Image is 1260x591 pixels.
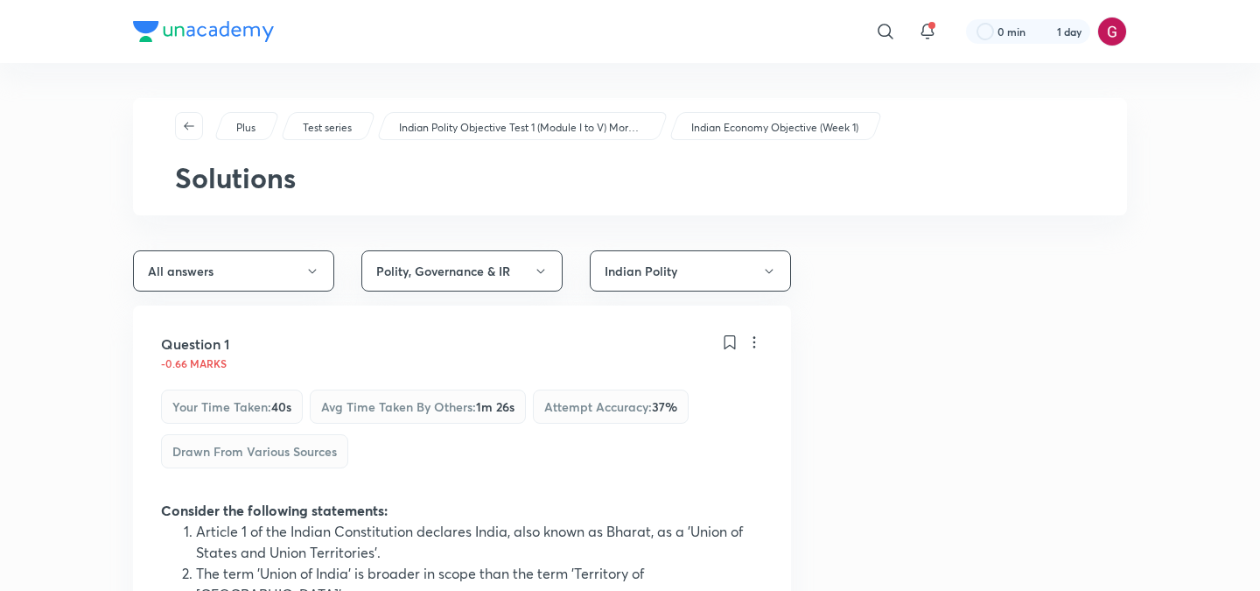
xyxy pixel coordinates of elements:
[234,120,259,136] a: Plus
[310,390,526,424] div: Avg time taken by others :
[161,434,348,468] div: Drawn from Various Sources
[271,398,291,415] span: 40s
[300,120,355,136] a: Test series
[533,390,689,424] div: Attempt accuracy :
[652,398,677,415] span: 37 %
[590,250,791,292] button: Indian Polity
[161,501,388,519] strong: Consider the following statements:
[175,161,1085,194] h2: Solutions
[161,334,229,355] h5: Question 1
[161,358,227,369] p: -0.66 marks
[361,250,563,292] button: Polity, Governance & IR
[396,120,647,136] a: Indian Polity Objective Test 1 (Module I to V) Morning Batch
[689,120,862,136] a: Indian Economy Objective (Week 1)
[133,250,334,292] button: All answers
[161,390,303,424] div: Your time taken :
[1097,17,1127,46] img: Gargi Goswami
[1036,23,1053,40] img: streak
[236,120,255,136] p: Plus
[196,521,763,563] li: Article 1 of the Indian Constitution declares India, also known as Bharat, as a 'Union of States ...
[303,120,352,136] p: Test series
[399,120,644,136] p: Indian Polity Objective Test 1 (Module I to V) Morning Batch
[133,21,274,42] img: Company Logo
[691,120,858,136] p: Indian Economy Objective (Week 1)
[476,398,514,415] span: 1m 26s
